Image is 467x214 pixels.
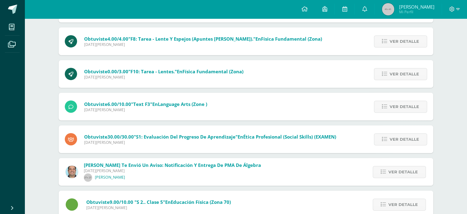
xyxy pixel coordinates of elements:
[131,101,152,107] span: "Text F3"
[390,134,419,145] span: Ver detalle
[399,9,434,14] span: Mi Perfil
[84,36,322,42] span: Obtuviste en
[84,168,261,173] span: [DATE][PERSON_NAME]
[128,68,177,75] span: "F10: Tarea - Lentes."
[86,205,231,210] span: [DATE][PERSON_NAME]
[261,36,322,42] span: Física Fundamental (Zona)
[390,68,419,80] span: Ver detalle
[128,36,255,42] span: "F8: Tarea - Lente y espejos (Apuntes [PERSON_NAME])."
[84,107,207,112] span: [DATE][PERSON_NAME]
[84,42,322,47] span: [DATE][PERSON_NAME]
[107,101,131,107] span: 6.00/10.00
[107,134,134,140] span: 30.00/30.00
[243,134,336,140] span: Ética Profesional (Social Skills) (EXAMEN)
[390,36,419,47] span: Ver detalle
[110,199,133,205] span: 9.00/10.00
[388,166,418,178] span: Ver detalle
[84,101,207,107] span: Obtuviste en
[388,199,418,210] span: Ver detalle
[382,3,394,15] img: 45x45
[390,101,419,112] span: Ver detalle
[95,175,125,180] p: [PERSON_NAME]
[107,36,128,42] span: 4.00/4.00
[84,140,336,145] span: [DATE][PERSON_NAME]
[182,68,243,75] span: Física Fundamental (Zona)
[134,199,165,205] span: "S 2.. clase 5"
[171,199,231,205] span: Educación Física (Zona 70)
[84,134,336,140] span: Obtuviste en
[84,162,261,168] span: [PERSON_NAME] te envió un aviso: Notificación y Entrega de PMA de Álgebra
[134,134,238,140] span: "S1: Evaluación del progreso de aprendizaje"
[84,173,92,182] img: 27x27
[107,68,128,75] span: 0.00/3.00
[66,166,78,178] img: 332fbdfa08b06637aa495b36705a9765.png
[158,101,207,107] span: Language Arts (Zone )
[84,75,243,80] span: [DATE][PERSON_NAME]
[84,68,243,75] span: Obtuviste en
[399,4,434,10] span: [PERSON_NAME]
[86,199,231,205] span: Obtuviste en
